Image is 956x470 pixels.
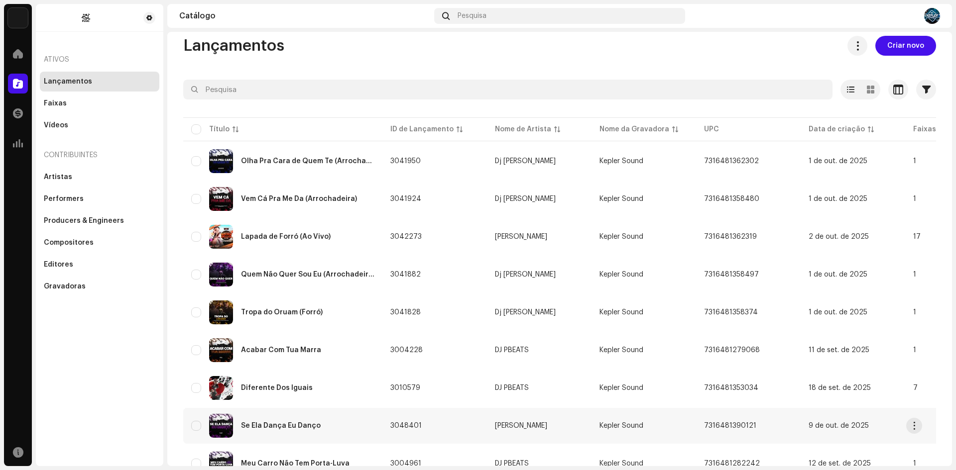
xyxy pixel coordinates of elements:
[40,167,159,187] re-m-nav-item: Artistas
[495,347,584,354] span: DJ PBEATS
[599,271,643,278] span: Kepler Sound
[390,460,421,467] span: 3004961
[40,277,159,296] re-m-nav-item: Gravadoras
[809,384,871,391] span: 18 de set. de 2025
[704,422,756,429] span: 7316481390121
[495,195,584,202] span: Dj Kevin Armstrong
[209,263,233,286] img: 8f41ae32-4a86-4b99-ad38-cb5d0a06823c
[209,338,233,362] img: 77d97e68-6f1e-49be-99ba-4b13123a0fe2
[495,347,529,354] div: DJ PBEATS
[704,271,759,278] span: 7316481358497
[495,309,556,316] div: Dj [PERSON_NAME]
[495,124,551,134] div: Nome de Artista
[241,158,374,165] div: Olha Pra Cara de Quem Te (Arrochadeira)
[924,8,940,24] img: ab4fbe9f-49b0-4d42-9398-e194d2badf46
[809,233,869,240] span: 2 de out. de 2025
[495,271,556,278] div: Dj [PERSON_NAME]
[40,255,159,275] re-m-nav-item: Editores
[809,271,867,278] span: 1 de out. de 2025
[241,384,313,391] div: Diferente Dos Iguais
[209,149,233,173] img: 2c32c4c1-9ed5-4312-b6a4-45d88eda2922
[704,347,760,354] span: 7316481279068
[40,94,159,113] re-m-nav-item: Faixas
[495,460,529,467] div: DJ PBEATS
[44,99,67,107] div: Faixas
[809,195,867,202] span: 1 de out. de 2025
[183,36,284,56] span: Lançamentos
[704,158,759,165] span: 7316481362302
[390,124,454,134] div: ID de Lançamento
[40,211,159,231] re-m-nav-item: Producers & Engineers
[209,124,230,134] div: Título
[40,189,159,209] re-m-nav-item: Performers
[44,121,68,129] div: Vídeos
[495,271,584,278] span: Dj Kevin Armstrong
[40,72,159,92] re-m-nav-item: Lançamentos
[809,347,869,354] span: 11 de set. de 2025
[40,48,159,72] re-a-nav-header: Ativos
[887,36,924,56] span: Criar novo
[495,233,547,240] div: [PERSON_NAME]
[495,384,584,391] span: DJ PBEATS
[495,233,584,240] span: Xandão Cantor
[704,384,758,391] span: 7316481353034
[390,422,422,429] span: 3048401
[458,12,486,20] span: Pesquisa
[44,239,94,247] div: Compositores
[209,187,233,211] img: e06b6d7e-0b83-4dbc-8544-deaf914bd921
[599,195,643,202] span: Kepler Sound
[241,347,321,354] div: Acabar Com Tua Marra
[704,195,759,202] span: 7316481358480
[599,158,643,165] span: Kepler Sound
[241,233,331,240] div: Lapada de Forró (Ao Vivo)
[599,309,643,316] span: Kepler Sound
[390,195,421,202] span: 3041924
[495,384,529,391] div: DJ PBEATS
[390,271,421,278] span: 3041882
[809,309,867,316] span: 1 de out. de 2025
[495,309,584,316] span: Dj Kevin Armstrong
[495,158,556,165] div: Dj [PERSON_NAME]
[40,143,159,167] re-a-nav-header: Contribuintes
[875,36,936,56] button: Criar novo
[599,422,643,429] span: Kepler Sound
[209,300,233,324] img: 6279cf1c-54ee-4221-814c-9f891e53769d
[241,195,357,202] div: Vem Cá Pra Me Da (Arrochadeira)
[209,414,233,438] img: bb7b55ff-c12a-45b3-b081-f79e6152848b
[495,422,584,429] span: ITALO SENA
[809,124,865,134] div: Data de criação
[809,158,867,165] span: 1 de out. de 2025
[599,384,643,391] span: Kepler Sound
[599,460,643,467] span: Kepler Sound
[495,460,584,467] span: DJ PBEATS
[241,271,374,278] div: Quem Não Quer Sou Eu (Arrochadeira)
[599,124,669,134] div: Nome da Gravadora
[179,12,430,20] div: Catálogo
[40,233,159,253] re-m-nav-item: Compositores
[599,233,643,240] span: Kepler Sound
[241,422,321,429] div: Se Ela Dança Eu Danço
[209,225,233,249] img: 6634cb63-575e-4246-9d82-f38bd6915958
[44,195,84,203] div: Performers
[495,195,556,202] div: Dj [PERSON_NAME]
[704,309,758,316] span: 7316481358374
[44,217,124,225] div: Producers & Engineers
[390,347,423,354] span: 3004228
[390,309,421,316] span: 3041828
[704,233,757,240] span: 7316481362319
[390,384,420,391] span: 3010579
[809,422,869,429] span: 9 de out. de 2025
[390,233,422,240] span: 3042273
[495,422,547,429] div: [PERSON_NAME]
[495,158,584,165] span: Dj Kevin Armstrong
[44,282,86,290] div: Gravadoras
[44,261,73,269] div: Editores
[704,460,760,467] span: 7316481282242
[599,347,643,354] span: Kepler Sound
[390,158,421,165] span: 3041950
[241,460,350,467] div: Meu Carro Não Tem Porta-Luva
[44,12,127,24] img: f599b786-36f7-43ff-9e93-dc84791a6e00
[44,173,72,181] div: Artistas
